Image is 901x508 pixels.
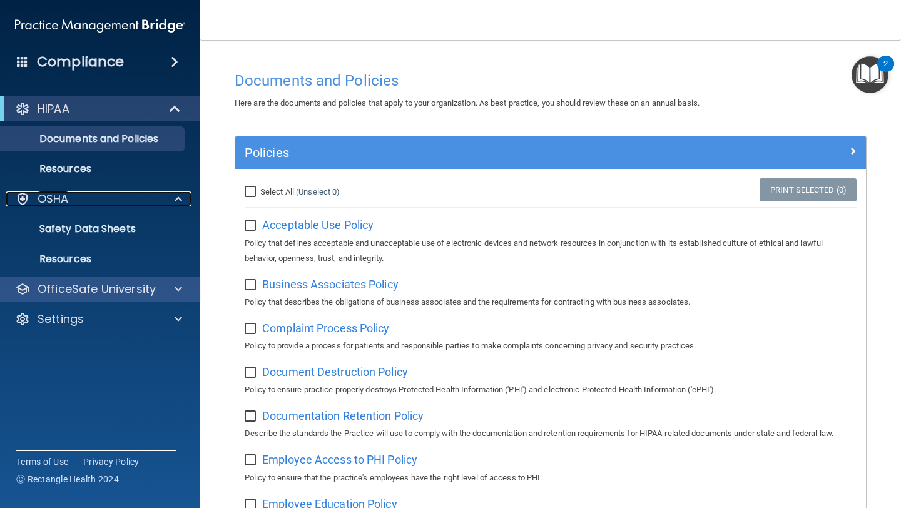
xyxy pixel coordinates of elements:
[296,187,340,196] a: (Unselect 0)
[260,187,294,196] span: Select All
[245,338,857,353] p: Policy to provide a process for patients and responsible parties to make complaints concerning pr...
[852,56,888,93] button: Open Resource Center, 2 new notifications
[16,473,119,485] span: Ⓒ Rectangle Health 2024
[262,278,399,291] span: Business Associates Policy
[262,365,408,378] span: Document Destruction Policy
[262,453,417,466] span: Employee Access to PHI Policy
[245,143,857,163] a: Policies
[245,470,857,485] p: Policy to ensure that the practice's employees have the right level of access to PHI.
[8,163,179,175] p: Resources
[83,455,140,468] a: Privacy Policy
[235,73,867,89] h4: Documents and Policies
[245,187,259,197] input: Select All (Unselect 0)
[15,13,185,38] img: PMB logo
[38,312,84,327] p: Settings
[245,146,699,160] h5: Policies
[8,223,179,235] p: Safety Data Sheets
[760,178,857,201] a: Print Selected (0)
[15,191,182,206] a: OSHA
[245,295,857,310] p: Policy that describes the obligations of business associates and the requirements for contracting...
[235,98,700,108] span: Here are the documents and policies that apply to your organization. As best practice, you should...
[245,382,857,397] p: Policy to ensure practice properly destroys Protected Health Information ('PHI') and electronic P...
[38,191,69,206] p: OSHA
[883,64,888,80] div: 2
[245,426,857,441] p: Describe the standards the Practice will use to comply with the documentation and retention requi...
[15,101,181,116] a: HIPAA
[8,133,179,145] p: Documents and Policies
[262,409,424,422] span: Documentation Retention Policy
[685,419,886,469] iframe: Drift Widget Chat Controller
[262,218,374,231] span: Acceptable Use Policy
[15,312,182,327] a: Settings
[38,282,156,297] p: OfficeSafe University
[245,236,857,266] p: Policy that defines acceptable and unacceptable use of electronic devices and network resources i...
[15,282,182,297] a: OfficeSafe University
[262,322,389,335] span: Complaint Process Policy
[37,53,124,71] h4: Compliance
[8,253,179,265] p: Resources
[38,101,69,116] p: HIPAA
[16,455,68,468] a: Terms of Use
